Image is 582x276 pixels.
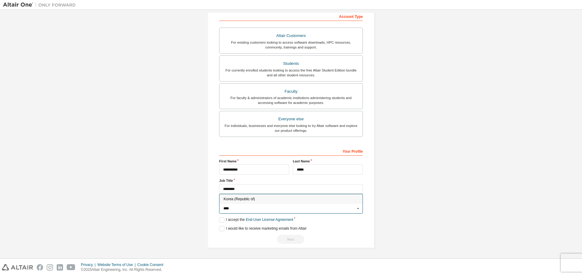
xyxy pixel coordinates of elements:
[219,226,306,231] label: I would like to receive marketing emails from Altair
[2,264,33,271] img: altair_logo.svg
[97,262,137,267] div: Website Terms of Use
[137,262,167,267] div: Cookie Consent
[47,264,53,271] img: instagram.svg
[219,178,363,183] label: Job Title
[224,197,359,201] span: Korea (Republic of)
[223,123,359,133] div: For individuals, businesses and everyone else looking to try Altair software and explore our prod...
[223,87,359,96] div: Faculty
[219,11,363,21] div: Account Type
[223,68,359,78] div: For currently enrolled students looking to access the free Altair Student Edition bundle and all ...
[219,235,363,244] div: Read and acccept EULA to continue
[246,218,293,222] a: End-User License Agreement
[3,2,79,8] img: Altair One
[223,115,359,123] div: Everyone else
[81,262,97,267] div: Privacy
[223,32,359,40] div: Altair Customers
[219,159,289,164] label: First Name
[223,95,359,105] div: For faculty & administrators of academic institutions administering students and accessing softwa...
[81,267,167,272] p: © 2025 Altair Engineering, Inc. All Rights Reserved.
[223,40,359,50] div: For existing customers looking to access software downloads, HPC resources, community, trainings ...
[223,59,359,68] div: Students
[219,217,293,222] label: I accept the
[57,264,63,271] img: linkedin.svg
[219,146,363,156] div: Your Profile
[67,264,75,271] img: youtube.svg
[293,159,363,164] label: Last Name
[37,264,43,271] img: facebook.svg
